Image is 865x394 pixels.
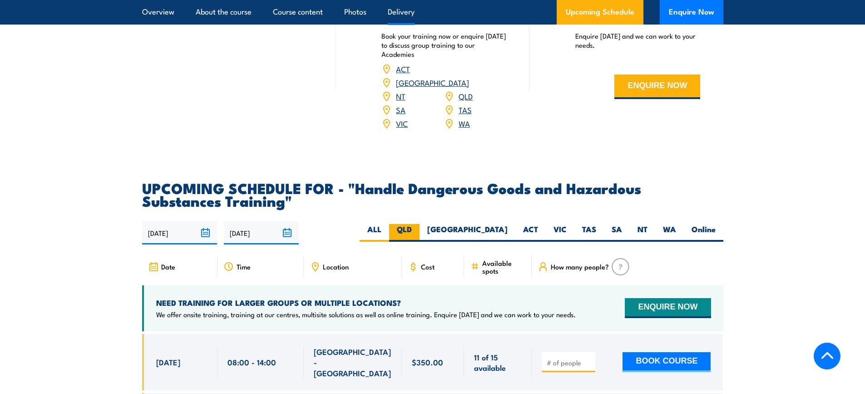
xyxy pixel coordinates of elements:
[459,118,470,129] a: WA
[396,90,405,101] a: NT
[655,224,684,242] label: WA
[360,224,389,242] label: ALL
[156,357,180,367] span: [DATE]
[547,358,592,367] input: # of people
[156,310,576,319] p: We offer onsite training, training at our centres, multisite solutions as well as online training...
[575,31,701,50] p: Enquire [DATE] and we can work to your needs.
[420,224,515,242] label: [GEOGRAPHIC_DATA]
[459,90,473,101] a: QLD
[156,298,576,308] h4: NEED TRAINING FOR LARGER GROUPS OR MULTIPLE LOCATIONS?
[224,221,299,244] input: To date
[237,263,251,270] span: Time
[421,263,435,270] span: Cost
[396,104,405,115] a: SA
[625,298,711,318] button: ENQUIRE NOW
[614,75,700,99] button: ENQUIRE NOW
[474,352,522,373] span: 11 of 15 available
[551,263,609,270] span: How many people?
[396,77,469,88] a: [GEOGRAPHIC_DATA]
[546,224,574,242] label: VIC
[142,221,217,244] input: From date
[396,118,408,129] a: VIC
[314,346,392,378] span: [GEOGRAPHIC_DATA] - [GEOGRAPHIC_DATA]
[574,224,604,242] label: TAS
[459,104,472,115] a: TAS
[630,224,655,242] label: NT
[389,224,420,242] label: QLD
[684,224,723,242] label: Online
[161,263,175,270] span: Date
[142,181,723,207] h2: UPCOMING SCHEDULE FOR - "Handle Dangerous Goods and Hazardous Substances Training"
[412,357,443,367] span: $350.00
[623,352,711,372] button: BOOK COURSE
[604,224,630,242] label: SA
[482,259,525,274] span: Available spots
[396,63,410,74] a: ACT
[323,263,349,270] span: Location
[381,31,507,59] p: Book your training now or enquire [DATE] to discuss group training to our Academies
[515,224,546,242] label: ACT
[227,357,276,367] span: 08:00 - 14:00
